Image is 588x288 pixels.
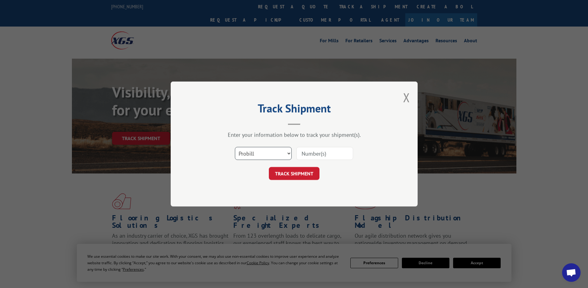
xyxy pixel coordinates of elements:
button: TRACK SHIPMENT [269,167,319,180]
div: Enter your information below to track your shipment(s). [202,131,387,138]
h2: Track Shipment [202,104,387,116]
button: Close modal [403,89,410,106]
input: Number(s) [296,147,353,160]
a: Open chat [562,263,581,282]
